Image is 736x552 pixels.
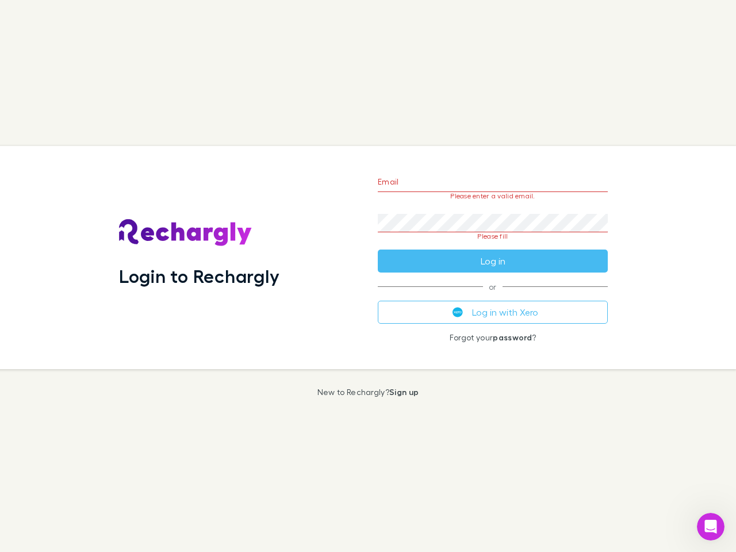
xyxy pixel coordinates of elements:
[119,265,279,287] h1: Login to Rechargly
[317,388,419,397] p: New to Rechargly?
[389,387,419,397] a: Sign up
[378,250,608,273] button: Log in
[378,333,608,342] p: Forgot your ?
[378,286,608,287] span: or
[378,192,608,200] p: Please enter a valid email.
[493,332,532,342] a: password
[453,307,463,317] img: Xero's logo
[697,513,724,540] iframe: Intercom live chat
[119,219,252,247] img: Rechargly's Logo
[378,232,608,240] p: Please fill
[378,301,608,324] button: Log in with Xero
